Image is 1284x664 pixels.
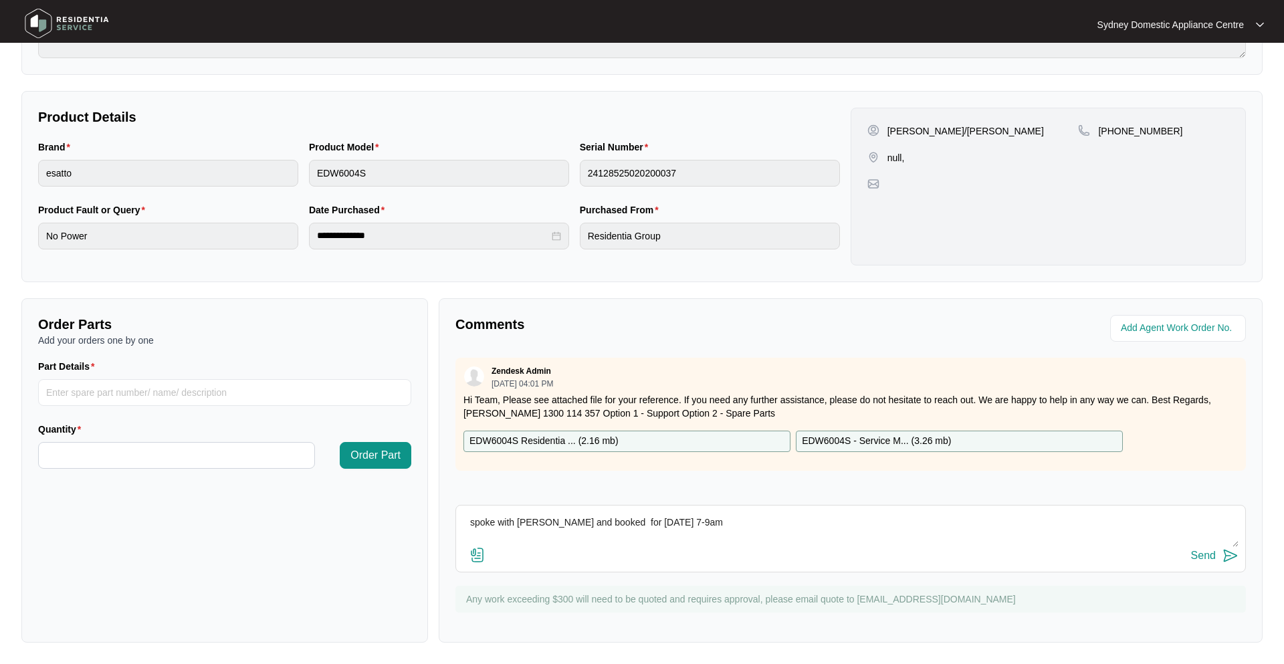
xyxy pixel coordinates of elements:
label: Part Details [38,360,100,373]
p: Any work exceeding $300 will need to be quoted and requires approval, please email quote to [EMAI... [466,592,1239,606]
input: Brand [38,160,298,187]
img: user-pin [867,124,879,136]
input: Product Model [309,160,569,187]
p: [PHONE_NUMBER] [1098,124,1182,138]
input: Part Details [38,379,411,406]
span: Order Part [350,447,401,463]
p: Order Parts [38,315,411,334]
p: Zendesk Admin [492,366,551,376]
p: EDW6004S Residentia ... ( 2.16 mb ) [469,434,619,449]
p: Product Details [38,108,840,126]
p: Hi Team, Please see attached file for your reference. If you need any further assistance, please ... [463,393,1238,420]
input: Serial Number [580,160,840,187]
input: Quantity [39,443,314,468]
label: Purchased From [580,203,664,217]
img: map-pin [867,178,879,190]
img: map-pin [867,151,879,163]
button: Order Part [340,442,411,469]
p: Comments [455,315,841,334]
button: Send [1191,547,1239,565]
label: Serial Number [580,140,653,154]
p: null, [887,151,905,164]
p: [DATE] 04:01 PM [492,380,553,388]
div: Send [1191,550,1216,562]
input: Date Purchased [317,229,549,243]
input: Purchased From [580,223,840,249]
p: Sydney Domestic Appliance Centre [1097,18,1244,31]
input: Add Agent Work Order No. [1121,320,1238,336]
label: Product Fault or Query [38,203,150,217]
p: [PERSON_NAME]/[PERSON_NAME] [887,124,1044,138]
label: Date Purchased [309,203,390,217]
img: dropdown arrow [1256,21,1264,28]
p: Add your orders one by one [38,334,411,347]
img: user.svg [464,366,484,386]
img: file-attachment-doc.svg [469,547,486,563]
img: residentia service logo [20,3,114,43]
input: Product Fault or Query [38,223,298,249]
img: send-icon.svg [1222,548,1239,564]
label: Product Model [309,140,385,154]
label: Brand [38,140,76,154]
textarea: spoke with [PERSON_NAME] and booked for [DATE] 7-9am [463,512,1239,547]
p: EDW6004S - Service M... ( 3.26 mb ) [802,434,951,449]
label: Quantity [38,423,86,436]
img: map-pin [1078,124,1090,136]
